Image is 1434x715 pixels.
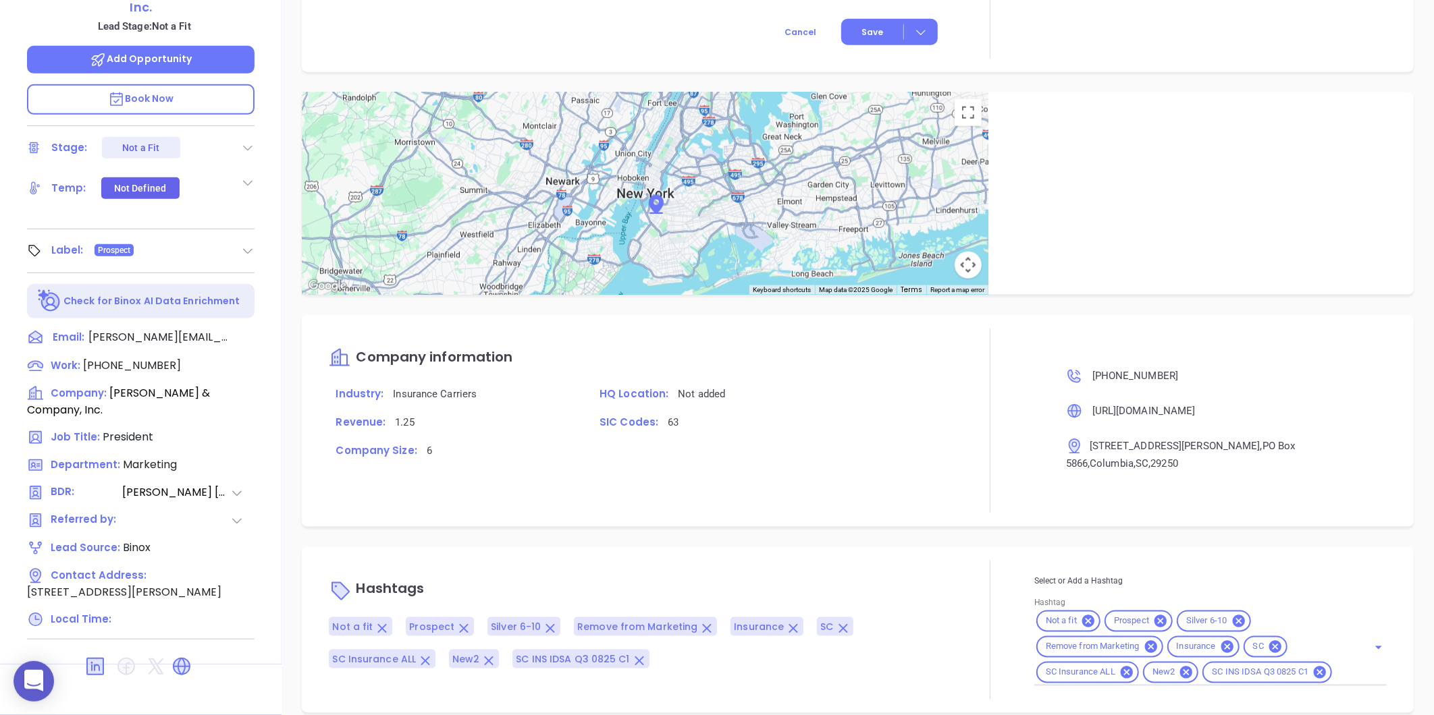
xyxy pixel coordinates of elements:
[1092,405,1196,417] span: [URL][DOMAIN_NAME]
[452,653,479,666] span: New2
[1178,616,1235,627] span: Silver 6-10
[51,512,121,529] span: Referred by:
[668,416,679,428] span: 63
[1036,610,1100,632] div: Not a fit
[1204,667,1317,679] span: SC INS IDSA Q3 0825 C1
[1036,662,1139,683] div: SC Insurance ALL
[409,621,454,634] span: Prospect
[108,92,174,105] span: Book Now
[51,612,111,626] span: Local Time:
[51,568,147,582] span: Contact Address:
[1369,638,1388,657] button: Open
[861,26,883,38] span: Save
[90,52,192,65] span: Add Opportunity
[336,387,383,401] span: Industry:
[336,443,417,457] span: Company Size:
[305,277,350,295] a: Open this area in Google Maps (opens a new window)
[820,621,833,634] span: SC
[1143,662,1199,683] div: New2
[393,388,477,400] span: Insurance Carriers
[1244,636,1287,658] div: SC
[1245,641,1272,653] span: SC
[51,457,120,471] span: Department:
[38,289,61,313] img: Ai-Enrich-DaqCidB-.svg
[332,621,373,634] span: Not a fit
[51,240,84,260] div: Label:
[819,286,893,293] span: Map data ©2025 Google
[1144,667,1184,679] span: New2
[53,329,84,347] span: Email:
[600,387,668,401] span: HQ Location:
[88,329,230,345] span: [PERSON_NAME][EMAIL_ADDRESS][DOMAIN_NAME]
[1034,599,1065,607] label: Hashtag
[51,358,80,372] span: Work :
[1092,370,1178,382] span: [PHONE_NUMBER]
[577,621,697,634] span: Remove from Marketing
[841,19,938,45] button: Save
[83,357,181,373] span: [PHONE_NUMBER]
[1038,616,1085,627] span: Not a fit
[123,457,177,472] span: Marketing
[516,653,629,666] span: SC INS IDSA Q3 0825 C1
[329,350,512,366] a: Company information
[1177,610,1250,632] div: Silver 6-10
[51,430,100,444] span: Job Title:
[491,621,541,634] span: Silver 6-10
[1148,457,1178,469] span: , 29250
[427,445,432,457] span: 6
[955,252,982,279] button: Map camera controls
[395,416,414,428] span: 1.25
[1034,574,1387,589] p: Select or Add a Hashtag
[600,415,658,429] span: SIC Codes:
[51,138,88,158] div: Stage:
[1134,457,1148,469] span: , SC
[753,285,811,295] button: Keyboard shortcuts
[678,388,725,400] span: Not added
[27,385,210,418] span: [PERSON_NAME] & Company, Inc.
[1038,641,1148,653] span: Remove from Marketing
[51,540,120,554] span: Lead Source:
[955,99,982,126] button: Toggle fullscreen view
[332,653,416,666] span: SC Insurance ALL
[51,386,107,400] span: Company:
[1088,457,1134,469] span: , Columbia
[1167,636,1240,658] div: Insurance
[734,621,784,634] span: Insurance
[760,19,841,45] button: Cancel
[785,26,816,38] span: Cancel
[114,177,166,199] div: Not Defined
[930,286,984,293] a: Report a map error
[1038,667,1123,679] span: SC Insurance ALL
[122,137,159,159] div: Not a Fit
[34,18,255,35] p: Lead Stage: Not a Fit
[123,540,151,555] span: Binox
[1105,610,1173,632] div: Prospect
[356,347,512,366] span: Company information
[122,484,230,501] span: [PERSON_NAME] [PERSON_NAME]
[51,178,86,198] div: Temp:
[1090,440,1260,452] span: [STREET_ADDRESS][PERSON_NAME]
[51,484,121,501] span: BDR:
[1106,616,1157,627] span: Prospect
[1202,662,1332,683] div: SC INS IDSA Q3 0825 C1
[901,285,922,295] a: Terms (opens in new tab)
[98,243,131,258] span: Prospect
[27,584,221,600] span: [STREET_ADDRESS][PERSON_NAME]
[356,579,424,598] span: Hashtags
[1169,641,1224,653] span: Insurance
[336,415,386,429] span: Revenue:
[305,277,350,295] img: Google
[63,294,240,308] p: Check for Binox AI Data Enrichment
[1036,636,1163,658] div: Remove from Marketing
[103,429,153,445] span: President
